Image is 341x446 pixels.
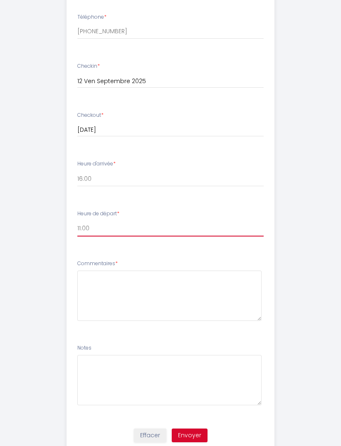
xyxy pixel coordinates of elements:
label: Téléphone [77,13,106,21]
label: Heure d'arrivée [77,160,116,168]
button: Effacer [134,429,166,443]
button: Envoyer [172,429,208,443]
label: Heure de départ [77,210,119,218]
label: Checkout [77,111,104,119]
label: Notes [77,344,91,352]
label: Commentaires [77,260,118,268]
label: Checkin [77,62,100,70]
